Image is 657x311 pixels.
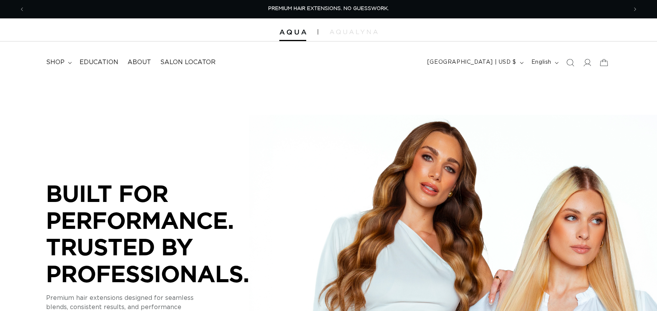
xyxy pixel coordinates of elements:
[627,2,644,17] button: Next announcement
[75,54,123,71] a: Education
[156,54,220,71] a: Salon Locator
[13,2,30,17] button: Previous announcement
[330,30,378,34] img: aqualyna.com
[527,55,562,70] button: English
[123,54,156,71] a: About
[423,55,527,70] button: [GEOGRAPHIC_DATA] | USD $
[46,180,277,287] p: BUILT FOR PERFORMANCE. TRUSTED BY PROFESSIONALS.
[268,6,389,11] span: PREMIUM HAIR EXTENSIONS. NO GUESSWORK.
[160,58,216,66] span: Salon Locator
[80,58,118,66] span: Education
[279,30,306,35] img: Aqua Hair Extensions
[46,58,65,66] span: shop
[41,54,75,71] summary: shop
[427,58,516,66] span: [GEOGRAPHIC_DATA] | USD $
[562,54,579,71] summary: Search
[128,58,151,66] span: About
[531,58,551,66] span: English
